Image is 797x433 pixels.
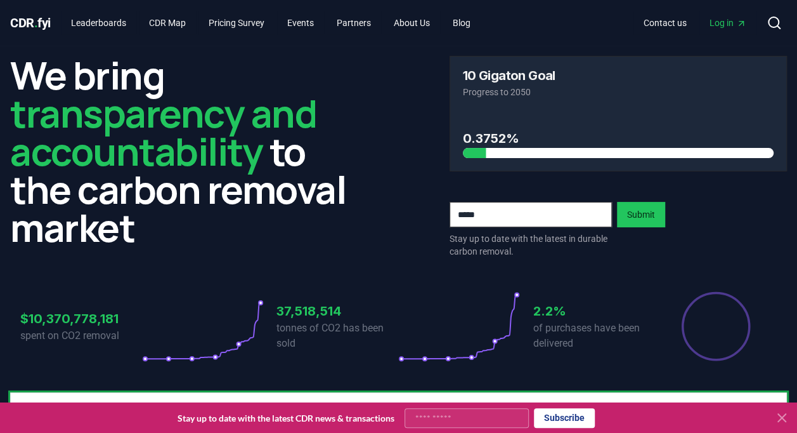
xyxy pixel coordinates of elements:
h3: 10 Gigaton Goal [463,69,555,82]
a: Events [277,11,324,34]
p: Progress to 2050 [463,86,774,98]
a: Partners [327,11,381,34]
p: Stay up to date with the latest in durable carbon removal. [450,232,612,258]
span: CDR fyi [10,15,51,30]
nav: Main [61,11,481,34]
button: Submit [617,202,665,227]
nav: Main [633,11,756,34]
span: . [34,15,38,30]
div: Percentage of sales delivered [680,291,751,362]
a: Contact us [633,11,697,34]
h3: 0.3752% [463,129,774,148]
a: CDR Map [139,11,196,34]
span: transparency and accountability [10,87,316,177]
h3: $10,370,778,181 [20,309,142,328]
a: Leaderboards [61,11,136,34]
p: tonnes of CO2 has been sold [276,321,398,351]
p: spent on CO2 removal [20,328,142,343]
a: About Us [384,11,440,34]
h3: 2.2% [533,302,655,321]
h2: We bring to the carbon removal market [10,56,348,246]
a: Blog [443,11,481,34]
a: Log in [699,11,756,34]
p: of purchases have been delivered [533,321,655,351]
h3: 37,518,514 [276,302,398,321]
a: Pricing Survey [198,11,275,34]
span: Log in [710,17,746,29]
a: CDR.fyi [10,14,51,32]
